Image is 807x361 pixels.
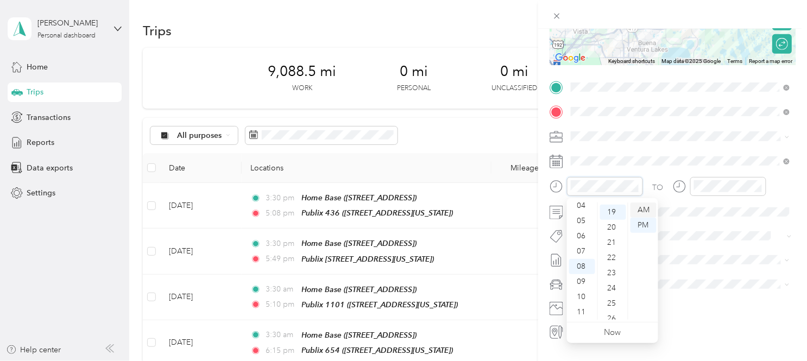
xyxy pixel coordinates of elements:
[569,213,595,229] div: 05
[749,58,792,64] a: Report a map error
[569,259,595,274] div: 08
[600,205,626,220] div: 19
[727,58,742,64] a: Terms (opens in new tab)
[569,244,595,259] div: 07
[652,182,663,193] div: TO
[569,229,595,244] div: 06
[608,58,655,65] button: Keyboard shortcuts
[600,281,626,296] div: 24
[569,274,595,289] div: 09
[569,198,595,213] div: 04
[600,265,626,281] div: 23
[600,311,626,326] div: 26
[600,220,626,235] div: 20
[631,218,657,233] div: PM
[746,300,807,361] iframe: Everlance-gr Chat Button Frame
[567,300,796,315] button: Add photo
[600,296,626,311] div: 25
[569,305,595,320] div: 11
[600,235,626,250] div: 21
[552,51,588,65] img: Google
[600,250,626,265] div: 22
[569,289,595,305] div: 10
[604,327,621,338] a: Now
[552,51,588,65] a: Open this area in Google Maps (opens a new window)
[631,202,657,218] div: AM
[661,58,721,64] span: Map data ©2025 Google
